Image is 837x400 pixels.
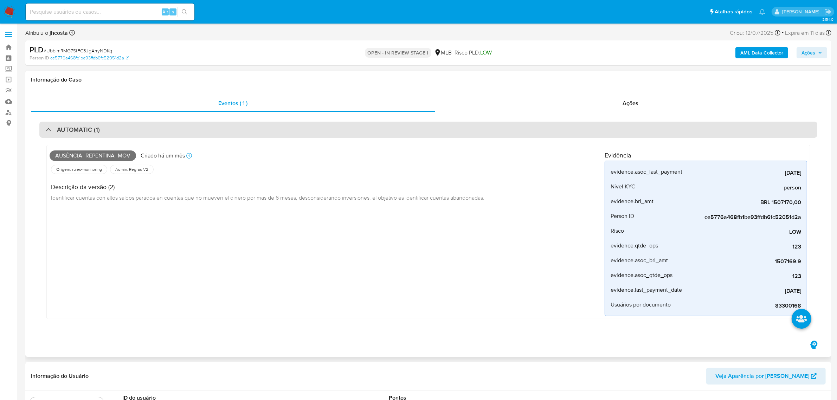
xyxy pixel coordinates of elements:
span: Ausência_repentina_mov [50,150,136,161]
p: OPEN - IN REVIEW STAGE I [365,48,431,58]
b: PLD [30,44,44,55]
div: Criou: 12/07/2025 [730,28,780,38]
span: Origem: rules-monitoring [56,167,103,172]
span: [DATE] [696,288,801,295]
span: evidence.asoc_qtde_ops [611,272,672,279]
h1: Informação do Usuário [31,373,89,380]
span: LOW [696,228,801,236]
b: jhcosta [48,29,68,37]
span: 123 [696,243,801,250]
h4: Evidência [605,151,807,159]
a: Notificações [759,9,765,15]
span: Usuários por documento [611,301,671,308]
span: [DATE] [696,169,801,176]
span: Risco [611,227,624,234]
div: MLB [434,49,452,57]
span: 123 [696,273,801,280]
a: ce5776a468fb1be93ffdb6fc52051d2a [50,55,129,61]
span: Nível KYC [611,183,635,190]
span: - [782,28,784,38]
span: evidence.qtde_ops [611,242,658,249]
span: Expira em 11 dias [785,29,825,37]
p: jhonata.costa@mercadolivre.com [782,8,822,15]
button: Ações [797,47,827,58]
span: Risco PLD: [455,49,492,57]
button: AML Data Collector [735,47,788,58]
span: Atribuiu o [25,29,68,37]
span: Identificar cuentas con altos saldos parados en cuentas que no mueven el dinero por mas de 6 mese... [51,194,484,201]
h4: Descrição da versão (2) [51,183,484,191]
button: search-icon [177,7,192,17]
span: Atalhos rápidos [715,8,752,15]
h1: Informação do Caso [31,76,826,83]
span: Ações [801,47,815,58]
span: Admin. Regras V2 [115,167,149,172]
input: Pesquise usuários ou casos... [26,7,194,17]
span: ce5776a468fb1be93ffdb6fc52051d2a [696,214,801,221]
span: 83300168 [696,302,801,309]
span: LOW [481,49,492,57]
b: AML Data Collector [740,47,783,58]
h3: AUTOMATIC (1) [57,126,100,134]
span: evidence.last_payment_date [611,286,682,293]
button: Veja Aparência por [PERSON_NAME] [706,368,826,385]
span: Ações [623,99,638,107]
span: Eventos ( 1 ) [218,99,247,107]
span: Person ID [611,213,634,220]
span: 1507169.9 [696,258,801,265]
span: Alt [162,8,168,15]
span: BRL 1507170,00 [696,199,801,206]
p: Criado há um mês [141,152,185,160]
span: s [172,8,174,15]
span: evidence.brl_amt [611,198,653,205]
span: # UbbimRMG7StFC3JgArryNDKq [44,47,112,54]
b: Person ID [30,55,49,61]
div: AUTOMATIC (1) [39,122,817,138]
a: Sair [824,8,832,15]
span: evidence.asoc_last_payment [611,168,682,175]
span: Veja Aparência por [PERSON_NAME] [715,368,809,385]
span: person [696,184,801,191]
span: evidence.asoc_brl_amt [611,257,668,264]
